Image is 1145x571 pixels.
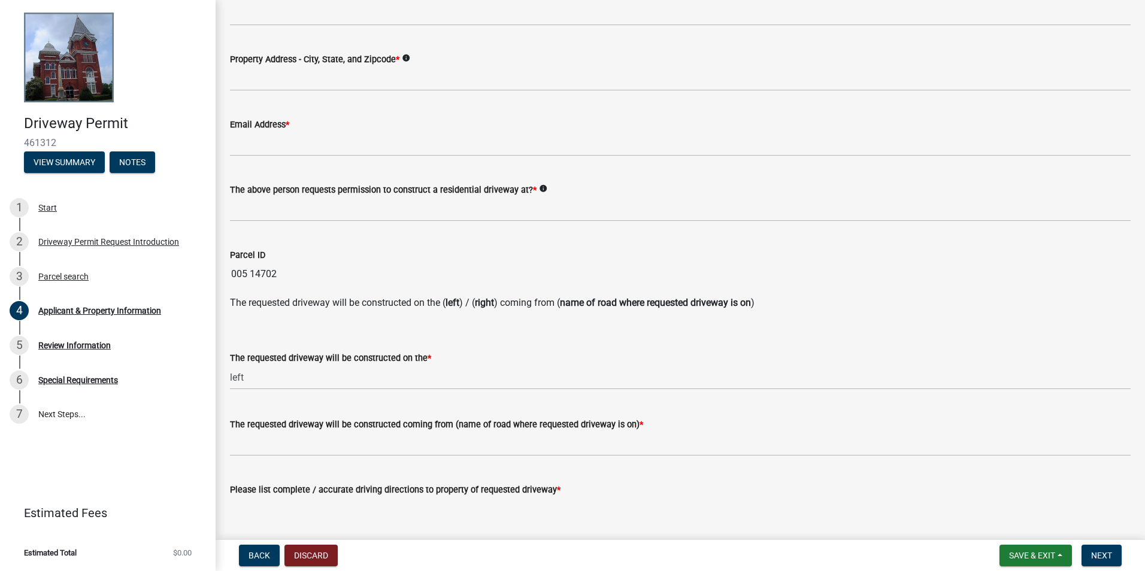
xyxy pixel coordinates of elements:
button: Next [1082,545,1122,566]
button: Notes [110,151,155,173]
span: Back [249,551,270,560]
button: Save & Exit [999,545,1072,566]
div: 6 [10,370,29,390]
div: Applicant & Property Information [38,306,161,315]
div: Special Requirements [38,376,118,384]
div: 5 [10,336,29,355]
div: 7 [10,405,29,424]
a: Estimated Fees [10,501,196,525]
span: Next [1091,551,1112,560]
wm-modal-confirm: Notes [110,158,155,168]
div: 2 [10,232,29,251]
label: Property Address - City, State, and Zipcode [230,56,399,64]
strong: right [475,297,494,308]
span: Estimated Total [24,549,77,557]
div: 3 [10,267,29,286]
div: Review Information [38,341,111,350]
p: The requested driveway will be constructed on the ( ) / ( ) coming from ( ) [230,296,1131,310]
label: Email Address [230,121,289,129]
span: 461312 [24,137,192,148]
wm-modal-confirm: Summary [24,158,105,168]
strong: left [446,297,459,308]
div: Driveway Permit Request Introduction [38,238,179,246]
button: Discard [284,545,338,566]
button: Back [239,545,280,566]
strong: name of road where requested driveway is on [560,297,751,308]
div: Start [38,204,57,212]
div: 4 [10,301,29,320]
div: 1 [10,198,29,217]
i: info [539,184,547,193]
i: info [402,54,410,62]
label: The requested driveway will be constructed on the [230,354,431,363]
label: Please list complete / accurate driving directions to property of requested driveway [230,486,561,494]
label: The requested driveway will be constructed coming from (name of road where requested driveway is on) [230,421,643,429]
h4: Driveway Permit [24,115,206,132]
button: View Summary [24,151,105,173]
label: The above person requests permission to construct a residential driveway at? [230,186,537,195]
div: Parcel search [38,272,89,281]
label: Parcel ID [230,251,265,260]
span: Save & Exit [1009,551,1055,560]
img: Talbot County, Georgia [24,13,114,102]
span: $0.00 [173,549,192,557]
